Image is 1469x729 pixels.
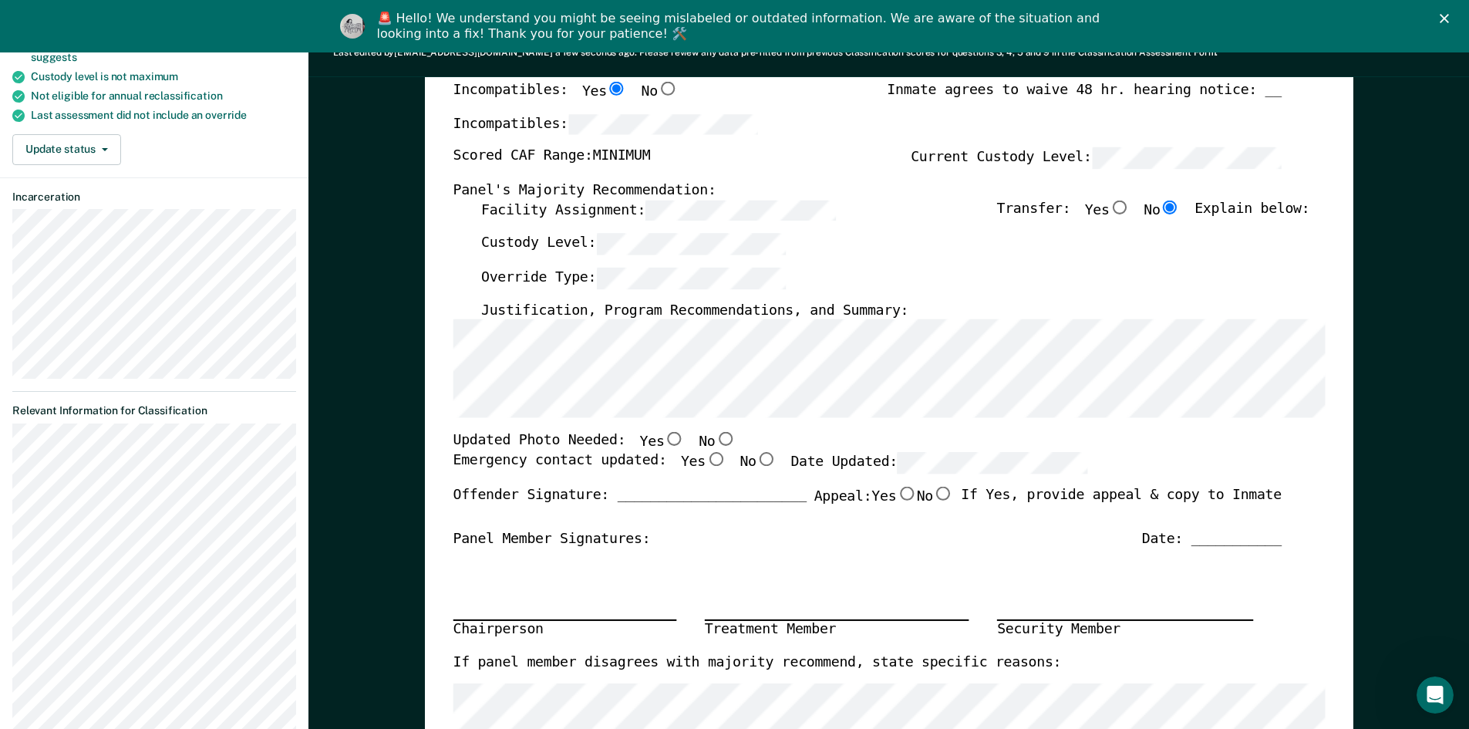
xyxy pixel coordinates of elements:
[1109,200,1129,214] input: Yes
[453,181,1281,200] div: Panel's Majority Recommendation:
[756,452,776,466] input: No
[453,432,735,452] div: Updated Photo Needed:
[871,486,916,506] label: Yes
[699,432,736,452] label: No
[1144,200,1181,221] label: No
[704,619,969,640] div: Treatment Member
[1417,677,1454,714] iframe: Intercom live chat
[680,452,725,474] label: Yes
[453,113,758,135] label: Incompatibles:
[453,486,1281,531] div: Offender Signature: _______________________ If Yes, provide appeal & copy to Inmate
[896,486,916,500] input: Yes
[12,191,296,204] dt: Incarceration
[31,51,77,63] span: suggests
[596,234,786,255] input: Custody Level:
[31,89,296,103] div: Not eligible for annual
[340,14,365,39] img: Profile image for Kim
[1440,14,1455,23] div: Close
[790,452,1087,474] label: Date Updated:
[606,81,626,95] input: Yes
[205,109,247,121] span: override
[705,452,725,466] input: Yes
[645,200,835,221] input: Facility Assignment:
[1141,531,1281,549] div: Date: ___________
[480,234,786,255] label: Custody Level:
[12,134,121,165] button: Update status
[480,302,908,320] label: Justification, Program Recommendations, and Summary:
[596,268,786,289] input: Override Type:
[664,432,684,446] input: Yes
[1084,200,1129,221] label: Yes
[453,653,1061,672] label: If panel member disagrees with majority recommend, state specific reasons:
[31,109,296,122] div: Last assessment did not include an
[568,113,757,135] input: Incompatibles:
[911,147,1282,169] label: Current Custody Level:
[715,432,735,446] input: No
[916,486,953,506] label: No
[453,619,676,640] div: Chairperson
[897,452,1087,474] input: Date Updated:
[480,268,786,289] label: Override Type:
[453,531,650,549] div: Panel Member Signatures:
[480,200,834,221] label: Facility Assignment:
[453,81,678,113] div: Incompatibles:
[453,147,650,169] label: Scored CAF Range: MINIMUM
[641,81,678,101] label: No
[657,81,677,95] input: No
[1160,200,1180,214] input: No
[740,452,777,474] label: No
[1091,147,1281,169] input: Current Custody Level:
[997,619,1253,640] div: Security Member
[581,81,626,101] label: Yes
[887,81,1282,113] div: Inmate agrees to waive 48 hr. hearing notice: __
[453,452,1087,486] div: Emergency contact updated:
[814,486,953,518] label: Appeal:
[933,486,953,500] input: No
[639,432,684,452] label: Yes
[377,11,1105,42] div: 🚨 Hello! We understand you might be seeing mislabeled or outdated information. We are aware of th...
[144,89,223,102] span: reclassification
[555,47,635,58] span: a few seconds ago
[12,404,296,417] dt: Relevant Information for Classification
[31,70,296,83] div: Custody level is not
[130,70,178,83] span: maximum
[996,200,1309,234] div: Transfer: Explain below:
